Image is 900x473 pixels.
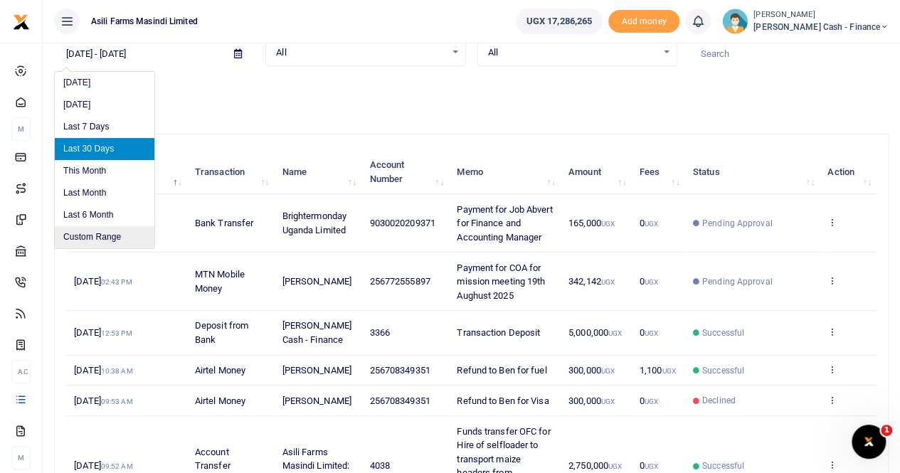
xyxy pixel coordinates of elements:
[457,262,545,301] span: Payment for COA for mission meeting 19th Aughust 2025
[369,327,389,338] span: 3366
[601,367,615,375] small: UGX
[568,218,615,228] span: 165,000
[11,446,31,469] li: M
[282,211,346,235] span: Brightermonday Uganda Limited
[568,276,615,287] span: 342,142
[101,398,133,405] small: 09:53 AM
[457,204,552,243] span: Payment for Job Abvert for Finance and Accounting Manager
[753,9,889,21] small: [PERSON_NAME]
[449,150,561,194] th: Memo: activate to sort column ascending
[282,395,351,406] span: [PERSON_NAME]
[274,150,361,194] th: Name: activate to sort column ascending
[55,182,154,204] li: Last Month
[54,83,889,98] p: Download
[13,16,30,26] a: logo-small logo-large logo-large
[195,395,245,406] span: Airtel Money
[11,117,31,141] li: M
[685,150,820,194] th: Status: activate to sort column ascending
[101,462,133,470] small: 09:52 AM
[516,9,603,34] a: UGX 17,286,265
[632,150,685,194] th: Fees: activate to sort column ascending
[568,327,622,338] span: 5,000,000
[55,160,154,182] li: This Month
[187,150,275,194] th: Transaction: activate to sort column ascending
[55,94,154,116] li: [DATE]
[702,275,773,288] span: Pending Approval
[640,276,658,287] span: 0
[645,462,658,470] small: UGX
[74,365,132,376] span: [DATE]
[361,150,449,194] th: Account Number: activate to sort column ascending
[457,365,546,376] span: Refund to Ben for fuel
[852,425,886,459] iframe: Intercom live chat
[702,326,744,339] span: Successful
[195,218,253,228] span: Bank Transfer
[101,329,132,337] small: 12:53 PM
[689,42,889,66] input: Search
[601,220,615,228] small: UGX
[608,462,622,470] small: UGX
[195,269,245,294] span: MTN Mobile Money
[601,398,615,405] small: UGX
[85,15,203,28] span: Asili Farms Masindi Limited
[74,327,132,338] span: [DATE]
[54,42,223,66] input: select period
[645,398,658,405] small: UGX
[11,360,31,383] li: Ac
[457,395,549,406] span: Refund to Ben for Visa
[640,327,658,338] span: 0
[369,365,430,376] span: 256708349351
[608,10,679,33] span: Add money
[369,395,430,406] span: 256708349351
[662,367,675,375] small: UGX
[702,394,736,407] span: Declined
[55,204,154,226] li: Last 6 Month
[74,460,132,471] span: [DATE]
[568,395,615,406] span: 300,000
[282,276,351,287] span: [PERSON_NAME]
[722,9,748,34] img: profile-user
[13,14,30,31] img: logo-small
[608,15,679,26] a: Add money
[369,276,430,287] span: 256772555897
[645,329,658,337] small: UGX
[881,425,892,436] span: 1
[526,14,592,28] span: UGX 17,286,265
[276,46,445,60] span: All
[645,278,658,286] small: UGX
[561,150,632,194] th: Amount: activate to sort column ascending
[74,276,132,287] span: [DATE]
[55,116,154,138] li: Last 7 Days
[702,217,773,230] span: Pending Approval
[369,218,435,228] span: 9030020209371
[608,10,679,33] li: Toup your wallet
[640,395,658,406] span: 0
[702,364,744,377] span: Successful
[640,218,658,228] span: 0
[282,365,351,376] span: [PERSON_NAME]
[195,365,245,376] span: Airtel Money
[568,365,615,376] span: 300,000
[640,460,658,471] span: 0
[510,9,608,34] li: Wallet ballance
[282,320,351,345] span: [PERSON_NAME] Cash - Finance
[608,329,622,337] small: UGX
[55,226,154,248] li: Custom Range
[820,150,877,194] th: Action: activate to sort column ascending
[488,46,657,60] span: All
[195,320,248,345] span: Deposit from Bank
[645,220,658,228] small: UGX
[101,278,132,286] small: 02:43 PM
[640,365,676,376] span: 1,100
[101,367,133,375] small: 10:38 AM
[702,459,744,472] span: Successful
[722,9,889,34] a: profile-user [PERSON_NAME] [PERSON_NAME] Cash - Finance
[601,278,615,286] small: UGX
[568,460,622,471] span: 2,750,000
[74,395,132,406] span: [DATE]
[55,72,154,94] li: [DATE]
[753,21,889,33] span: [PERSON_NAME] Cash - Finance
[457,327,540,338] span: Transaction Deposit
[55,138,154,160] li: Last 30 Days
